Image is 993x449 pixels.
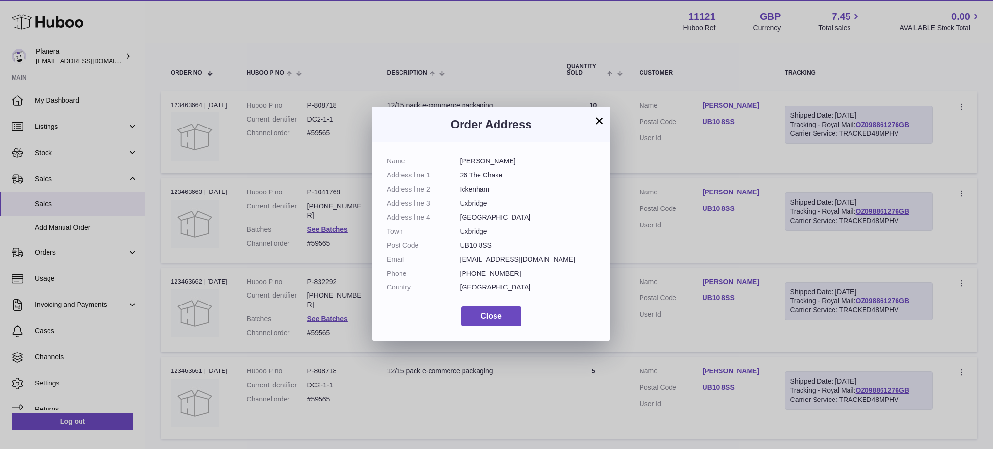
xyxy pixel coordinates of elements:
[480,312,502,320] span: Close
[387,283,460,292] dt: Country
[460,241,596,250] dd: UB10 8SS
[387,185,460,194] dt: Address line 2
[593,115,605,127] button: ×
[387,117,595,132] h3: Order Address
[460,213,596,222] dd: [GEOGRAPHIC_DATA]
[387,241,460,250] dt: Post Code
[461,306,521,326] button: Close
[387,199,460,208] dt: Address line 3
[387,255,460,264] dt: Email
[460,283,596,292] dd: [GEOGRAPHIC_DATA]
[460,157,596,166] dd: [PERSON_NAME]
[387,227,460,236] dt: Town
[460,255,596,264] dd: [EMAIL_ADDRESS][DOMAIN_NAME]
[460,199,596,208] dd: Uxbridge
[387,157,460,166] dt: Name
[387,213,460,222] dt: Address line 4
[460,171,596,180] dd: 26 The Chase
[387,171,460,180] dt: Address line 1
[460,185,596,194] dd: Ickenham
[460,227,596,236] dd: Uxbridge
[387,269,460,278] dt: Phone
[460,269,596,278] dd: [PHONE_NUMBER]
